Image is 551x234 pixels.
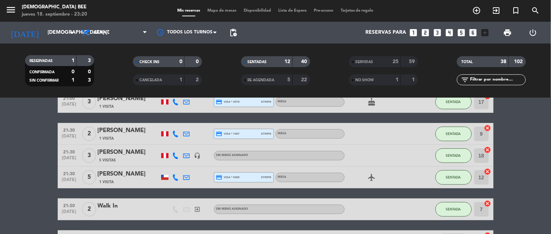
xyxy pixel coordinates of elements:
span: Cena [94,30,106,35]
div: LOG OUT [520,22,546,44]
i: add_box [481,28,490,37]
span: SENTADAS [248,60,267,64]
span: [DATE] [60,177,78,186]
i: add_circle_outline [473,6,481,15]
span: Mapa de mesas [204,9,240,13]
i: credit_card [216,174,223,181]
strong: 5 [288,77,291,82]
span: visa * 4576 [216,99,240,105]
strong: 102 [514,59,524,64]
span: 1 Visita [100,179,114,185]
strong: 0 [179,59,182,64]
span: 5 Visitas [100,157,116,163]
span: Pre-acceso [310,9,337,13]
strong: 1 [412,77,416,82]
span: SENTADA [446,100,461,104]
span: 21:30 [60,147,78,156]
span: 1 Visita [100,136,114,141]
i: search [531,6,540,15]
span: stripe [261,131,272,136]
span: print [503,28,512,37]
span: visa * 9385 [216,174,240,181]
button: SENTADA [435,95,472,109]
span: Mesa [278,100,287,103]
strong: 3 [88,58,92,63]
span: SERVIDAS [356,60,373,64]
span: Disponibilidad [240,9,275,13]
i: headset_mic [194,152,201,159]
input: Filtrar por nombre... [469,76,526,84]
span: Mis reservas [174,9,204,13]
button: SENTADA [435,170,472,185]
span: Sin menú asignado [216,208,248,210]
div: [PERSON_NAME] [98,169,159,179]
span: CONFIRMADA [29,70,54,74]
button: SENTADA [435,148,472,163]
i: credit_card [216,131,223,137]
span: SENTADA [446,132,461,136]
div: Walk In [98,201,159,211]
span: 2 [82,202,96,217]
span: pending_actions [229,28,238,37]
button: SENTADA [435,202,472,217]
strong: 3 [88,78,92,83]
strong: 40 [301,59,308,64]
span: Mesa [278,132,287,135]
i: exit_to_app [194,206,201,213]
strong: 1 [396,77,398,82]
div: [PERSON_NAME] [98,126,159,135]
strong: 0 [196,59,200,64]
i: cancel [484,146,491,153]
span: TOTAL [461,60,473,64]
i: looks_5 [457,28,466,37]
button: menu [5,4,16,18]
i: looks_6 [469,28,478,37]
span: 21:30 [60,126,78,134]
strong: 2 [196,77,200,82]
strong: 25 [393,59,398,64]
span: 21:00 [60,94,78,102]
i: cake [368,98,376,106]
span: [DATE] [60,134,78,142]
strong: 22 [301,77,308,82]
div: [DEMOGRAPHIC_DATA] Bee [22,4,87,11]
i: [DATE] [5,25,44,41]
i: cancel [484,168,491,175]
strong: 1 [179,77,182,82]
span: 5 [82,170,96,185]
span: SIN CONFIRMAR [29,79,58,82]
strong: 12 [285,59,291,64]
span: NO SHOW [356,78,374,82]
strong: 1 [72,58,74,63]
strong: 1 [72,78,74,83]
i: looks_two [421,28,430,37]
strong: 59 [409,59,416,64]
div: [PERSON_NAME] [98,94,159,103]
i: menu [5,4,16,15]
i: arrow_drop_down [68,28,76,37]
i: turned_in_not [512,6,520,15]
span: Sin menú asignado [216,154,248,157]
i: cancel [484,124,491,132]
span: 3 [82,148,96,163]
span: [DATE] [60,209,78,218]
span: Tarjetas de regalo [337,9,377,13]
span: stripe [261,99,272,104]
strong: 0 [72,69,74,74]
i: credit_card [216,99,223,105]
i: looks_3 [433,28,442,37]
strong: 0 [88,69,92,74]
span: SENTADA [446,153,461,157]
button: SENTADA [435,127,472,141]
span: stripe [261,175,272,180]
span: Mesa [278,176,287,178]
span: visa * 7487 [216,131,240,137]
span: Reservas para [365,30,406,36]
i: airplanemode_active [368,173,376,182]
i: power_settings_new [528,28,537,37]
i: cancel [484,200,491,207]
span: Lista de Espera [275,9,310,13]
span: 21:50 [60,201,78,209]
span: [DATE] [60,156,78,164]
i: looks_4 [445,28,454,37]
